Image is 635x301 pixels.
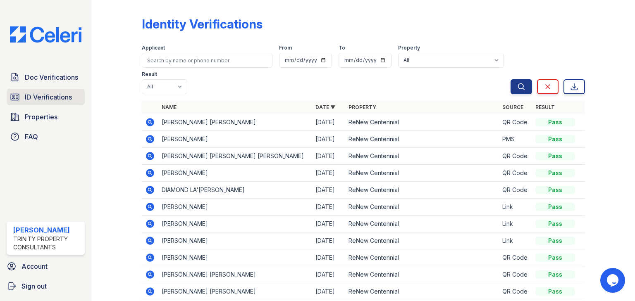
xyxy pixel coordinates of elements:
[499,165,532,182] td: QR Code
[499,182,532,199] td: QR Code
[312,182,345,199] td: [DATE]
[3,278,88,294] a: Sign out
[312,114,345,131] td: [DATE]
[535,152,575,160] div: Pass
[158,131,312,148] td: [PERSON_NAME]
[345,165,499,182] td: ReNew Centennial
[315,104,335,110] a: Date ▼
[3,26,88,43] img: CE_Logo_Blue-a8612792a0a2168367f1c8372b55b34899dd931a85d93a1a3d3e32e68fde9ad4.png
[535,118,575,126] div: Pass
[3,258,88,275] a: Account
[279,45,292,51] label: From
[7,109,85,125] a: Properties
[600,268,627,293] iframe: chat widget
[158,114,312,131] td: [PERSON_NAME] [PERSON_NAME]
[158,249,312,266] td: [PERSON_NAME]
[339,45,345,51] label: To
[535,254,575,262] div: Pass
[158,148,312,165] td: [PERSON_NAME] [PERSON_NAME] [PERSON_NAME]
[25,92,72,102] span: ID Verifications
[499,232,532,249] td: Link
[25,112,57,122] span: Properties
[345,148,499,165] td: ReNew Centennial
[158,165,312,182] td: [PERSON_NAME]
[158,182,312,199] td: DIAMOND LA'[PERSON_NAME]
[7,69,85,85] a: Doc Verifications
[142,45,165,51] label: Applicant
[312,131,345,148] td: [DATE]
[345,283,499,300] td: ReNew Centennial
[7,128,85,145] a: FAQ
[345,199,499,216] td: ReNew Centennial
[142,17,263,31] div: Identity Verifications
[499,266,532,283] td: QR Code
[535,104,555,110] a: Result
[345,266,499,283] td: ReNew Centennial
[398,45,420,51] label: Property
[535,270,575,279] div: Pass
[312,232,345,249] td: [DATE]
[142,53,272,68] input: Search by name or phone number
[499,216,532,232] td: Link
[21,281,47,291] span: Sign out
[535,287,575,296] div: Pass
[312,148,345,165] td: [DATE]
[499,199,532,216] td: Link
[158,266,312,283] td: [PERSON_NAME] [PERSON_NAME]
[345,114,499,131] td: ReNew Centennial
[312,249,345,266] td: [DATE]
[21,261,48,271] span: Account
[535,186,575,194] div: Pass
[502,104,523,110] a: Source
[158,283,312,300] td: [PERSON_NAME] [PERSON_NAME]
[158,216,312,232] td: [PERSON_NAME]
[345,249,499,266] td: ReNew Centennial
[312,216,345,232] td: [DATE]
[13,235,81,251] div: Trinity Property Consultants
[499,283,532,300] td: QR Code
[535,203,575,211] div: Pass
[7,89,85,105] a: ID Verifications
[162,104,177,110] a: Name
[312,283,345,300] td: [DATE]
[535,237,575,245] div: Pass
[535,220,575,228] div: Pass
[499,114,532,131] td: QR Code
[312,165,345,182] td: [DATE]
[142,71,157,78] label: Result
[312,199,345,216] td: [DATE]
[535,169,575,177] div: Pass
[345,131,499,148] td: ReNew Centennial
[312,266,345,283] td: [DATE]
[499,148,532,165] td: QR Code
[345,182,499,199] td: ReNew Centennial
[499,131,532,148] td: PMS
[13,225,81,235] div: [PERSON_NAME]
[158,199,312,216] td: [PERSON_NAME]
[25,72,78,82] span: Doc Verifications
[25,132,38,142] span: FAQ
[349,104,376,110] a: Property
[158,232,312,249] td: [PERSON_NAME]
[345,216,499,232] td: ReNew Centennial
[535,135,575,143] div: Pass
[345,232,499,249] td: ReNew Centennial
[499,249,532,266] td: QR Code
